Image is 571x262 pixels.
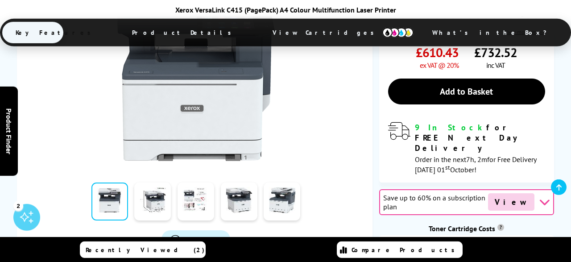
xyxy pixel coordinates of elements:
sup: st [445,163,450,171]
sup: Cost per page [497,224,504,231]
div: modal_delivery [388,122,545,174]
div: 2 [13,201,23,211]
span: What’s in the Box? [419,22,569,43]
span: Compare Products [352,246,459,254]
div: Toner Cartridge Costs [379,224,554,233]
span: Save up to 60% on a subscription plan [383,193,486,211]
span: 7h, 2m [466,155,487,164]
a: Compare Products [337,241,463,258]
span: Recently Viewed (2) [86,246,205,254]
span: ex VAT @ 20% [420,61,459,70]
a: Product_All_Videos [161,230,230,249]
span: Product Finder [4,108,13,154]
span: View [488,193,534,211]
span: Watch video [184,235,221,244]
span: 9 In Stock [415,122,486,133]
span: inc VAT [486,61,505,70]
span: View Cartridges [259,21,409,44]
span: Order in the next for Free Delivery [DATE] 01 October! [415,155,536,174]
a: Add to Basket [388,79,545,104]
span: Key Features [2,22,109,43]
a: Recently Viewed (2) [80,241,206,258]
img: cmyk-icon.svg [382,28,414,37]
div: for FREE Next Day Delivery [415,122,545,153]
span: Product Details [119,22,249,43]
